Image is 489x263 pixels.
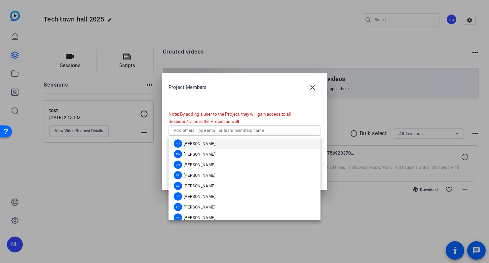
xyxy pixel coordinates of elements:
[174,192,182,201] div: JW
[174,203,182,211] div: LN
[174,139,182,148] div: AG
[184,162,215,168] span: [PERSON_NAME]
[184,152,215,157] span: [PERSON_NAME]
[184,194,215,199] span: [PERSON_NAME]
[174,150,182,158] div: AW
[174,213,182,222] div: SP
[174,161,182,169] div: CM
[169,111,291,124] span: Note: By adding a user to the Project, they will gain access to all Sessions/Clips in the Project...
[174,127,315,134] input: Add others: Type email or team members name
[184,215,215,220] span: [PERSON_NAME]
[184,205,215,210] span: [PERSON_NAME]
[174,171,182,179] div: CL
[184,183,215,189] span: [PERSON_NAME]
[309,84,317,92] mat-icon: close
[174,182,182,190] div: EB
[184,141,215,146] span: [PERSON_NAME]
[169,80,320,95] div: Project Members
[184,173,215,178] span: [PERSON_NAME]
